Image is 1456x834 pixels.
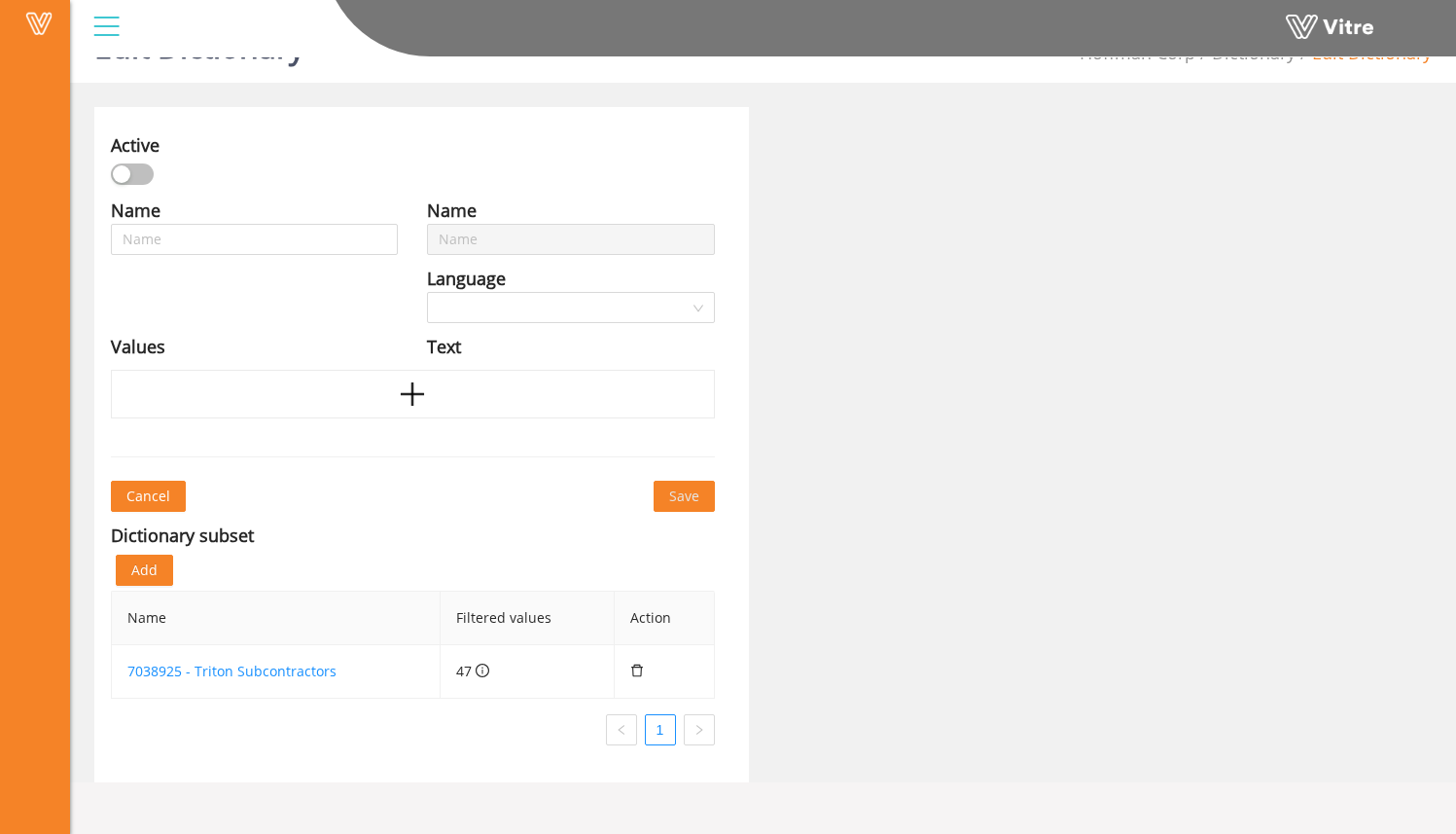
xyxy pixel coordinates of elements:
[476,664,489,677] span: info-circle
[616,724,627,736] span: left
[606,714,637,745] button: left
[127,662,337,680] a: 7038925 - Triton Subcontractors
[131,560,158,581] span: Add
[111,333,165,360] div: Values
[111,481,186,512] button: Cancel
[606,714,637,745] li: Previous Page
[112,592,441,645] th: Name
[654,481,715,512] button: Save
[693,724,705,736] span: right
[111,131,160,159] div: Active
[684,714,715,745] li: Next Page
[646,715,675,744] a: 1
[684,714,715,745] button: right
[116,555,173,586] button: Add
[111,197,160,224] div: Name
[427,333,461,360] div: Text
[427,197,477,224] div: Name
[456,662,489,680] span: 47
[630,664,644,677] span: delete
[111,522,254,549] div: Dictionary subset
[398,380,427,409] span: plus
[427,224,714,255] input: Name
[111,224,398,255] input: Name
[615,592,714,645] th: Action
[441,592,615,645] th: Filtered values
[427,265,506,292] div: Language
[645,714,676,745] li: 1
[126,486,170,507] span: Cancel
